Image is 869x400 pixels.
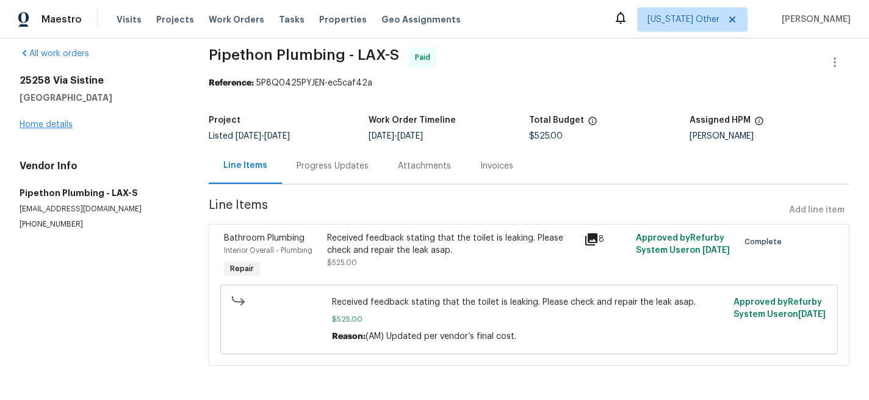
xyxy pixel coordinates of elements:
div: Received feedback stating that the toilet is leaking. Please check and repair the leak asap. [327,232,577,256]
span: [PERSON_NAME] [777,13,851,26]
div: [PERSON_NAME] [690,132,850,140]
span: Pipethon Plumbing - LAX-S [209,48,399,62]
a: Home details [20,120,73,129]
h5: Total Budget [529,116,584,125]
span: $525.00 [332,313,726,325]
span: Visits [117,13,142,26]
span: [US_STATE] Other [647,13,719,26]
span: The total cost of line items that have been proposed by Opendoor. This sum includes line items th... [588,116,597,132]
span: [DATE] [236,132,261,140]
span: Approved by Refurby System User on [636,234,730,255]
span: (AM) Updated per vendor’s final cost. [366,332,516,341]
span: Work Orders [209,13,264,26]
h5: Assigned HPM [690,116,751,125]
span: Listed [209,132,290,140]
span: Approved by Refurby System User on [734,298,826,319]
h5: [GEOGRAPHIC_DATA] [20,92,179,104]
h5: Pipethon Plumbing - LAX-S [20,187,179,199]
span: Tasks [279,15,305,24]
h5: Project [209,116,240,125]
span: The hpm assigned to this work order. [754,116,764,132]
span: - [236,132,290,140]
span: Received feedback stating that the toilet is leaking. Please check and repair the leak asap. [332,296,726,308]
div: 5P8Q0425PYJEN-ec5caf42a [209,77,849,89]
p: [PHONE_NUMBER] [20,219,179,230]
span: Complete [745,236,787,248]
span: Paid [415,51,435,64]
h4: Vendor Info [20,160,179,172]
span: Properties [319,13,367,26]
b: Reference: [209,79,254,87]
h5: Work Order Timeline [369,116,456,125]
span: [DATE] [798,310,826,319]
span: Repair [225,263,259,275]
span: Interior Overall - Plumbing [224,247,312,254]
span: Reason: [332,332,366,341]
div: Line Items [223,159,267,172]
div: 8 [584,232,628,247]
span: Maestro [41,13,82,26]
span: Projects [156,13,194,26]
p: [EMAIL_ADDRESS][DOMAIN_NAME] [20,204,179,214]
span: [DATE] [397,132,423,140]
span: [DATE] [369,132,394,140]
span: $525.00 [529,132,563,140]
a: All work orders [20,49,89,58]
span: [DATE] [264,132,290,140]
h2: 25258 Via Sistine [20,75,179,87]
div: Invoices [480,160,513,172]
span: Bathroom Plumbing [224,234,305,242]
div: Attachments [398,160,451,172]
div: Progress Updates [297,160,369,172]
span: Line Items [209,199,784,222]
span: $525.00 [327,259,357,266]
span: Geo Assignments [381,13,461,26]
span: [DATE] [702,246,730,255]
span: - [369,132,423,140]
